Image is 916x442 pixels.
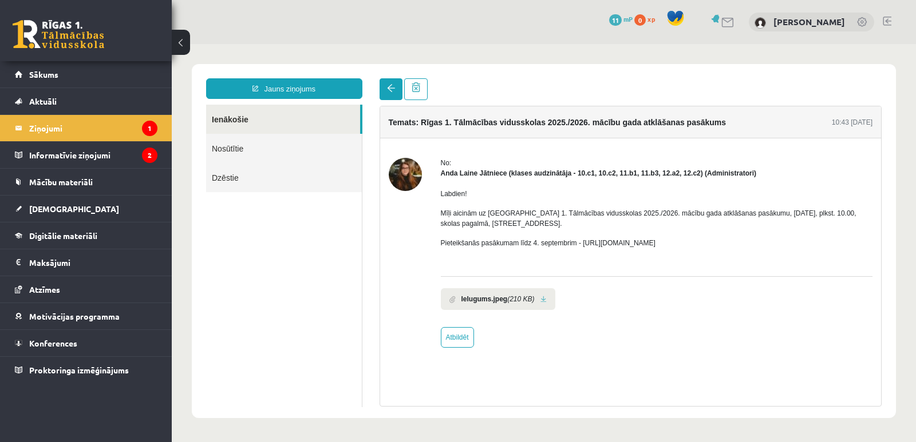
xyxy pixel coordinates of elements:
[15,303,157,329] a: Motivācijas programma
[29,230,97,241] span: Digitālie materiāli
[15,276,157,302] a: Atzīmes
[217,74,555,83] h4: Temats: Rīgas 1. Tālmācības vidusskolas 2025./2026. mācību gada atklāšanas pasākums
[269,114,701,124] div: No:
[13,20,104,49] a: Rīgas 1. Tālmācības vidusskola
[217,114,250,147] img: Anda Laine Jātniece (klases audzinātāja - 10.c1, 10.c2, 11.b1, 11.b3, 12.a2, 12.c2)
[29,249,157,276] legend: Maksājumi
[34,119,190,148] a: Dzēstie
[29,177,93,187] span: Mācību materiāli
[634,14,661,23] a: 0 xp
[29,115,157,141] legend: Ziņojumi
[34,61,188,90] a: Ienākošie
[29,96,57,106] span: Aktuāli
[29,311,120,321] span: Motivācijas programma
[634,14,646,26] span: 0
[15,249,157,276] a: Maksājumi
[269,283,302,304] a: Atbildēt
[29,204,119,214] span: [DEMOGRAPHIC_DATA]
[15,142,157,168] a: Informatīvie ziņojumi2
[15,222,157,249] a: Digitālie materiāli
[29,365,129,375] span: Proktoringa izmēģinājums
[15,115,157,141] a: Ziņojumi1
[15,61,157,87] a: Sākums
[609,14,622,26] span: 11
[142,148,157,163] i: 2
[609,14,633,23] a: 11 mP
[269,125,585,133] strong: Anda Laine Jātniece (klases audzinātāja - 10.c1, 10.c2, 11.b1, 11.b3, 12.a2, 12.c2) (Administratori)
[647,14,655,23] span: xp
[15,357,157,383] a: Proktoringa izmēģinājums
[15,330,157,356] a: Konferences
[15,196,157,222] a: [DEMOGRAPHIC_DATA]
[29,142,157,168] legend: Informatīvie ziņojumi
[660,73,701,83] div: 10:43 [DATE]
[29,338,77,348] span: Konferences
[15,88,157,114] a: Aktuāli
[15,169,157,195] a: Mācību materiāli
[335,250,362,260] i: (210 KB)
[773,16,845,27] a: [PERSON_NAME]
[623,14,633,23] span: mP
[755,17,766,29] img: Amālija Gabrene
[29,69,58,79] span: Sākums
[34,34,191,55] a: Jauns ziņojums
[269,164,701,185] p: Mīļi aicinām uz [GEOGRAPHIC_DATA] 1. Tālmācības vidusskolas 2025./2026. mācību gada atklāšanas pa...
[269,194,701,204] p: Pieteikšanās pasākumam līdz 4. septembrim - [URL][DOMAIN_NAME]
[269,145,701,155] p: Labdien!
[29,284,60,294] span: Atzīmes
[142,121,157,136] i: 1
[290,250,336,260] b: Ielugums.jpeg
[34,90,190,119] a: Nosūtītie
